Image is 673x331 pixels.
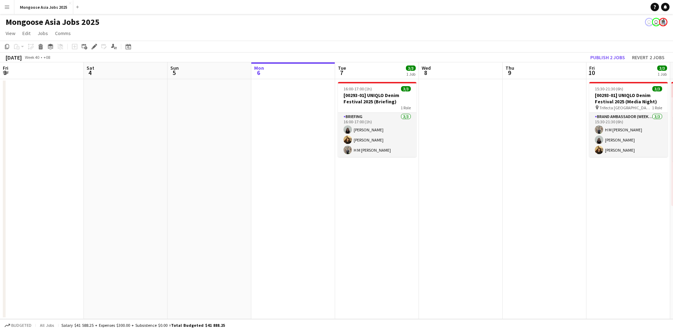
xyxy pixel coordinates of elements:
[6,54,22,61] div: [DATE]
[39,323,55,328] span: All jobs
[2,69,8,77] span: 3
[505,65,514,71] span: Thu
[652,86,662,91] span: 3/3
[652,105,662,110] span: 1 Role
[338,92,416,105] h3: [00293-01] UNIQLO Denim Festival 2025 (Briefing)
[659,18,667,26] app-user-avatar: Emira Razak
[171,323,225,328] span: Total Budgeted $41 888.25
[589,82,668,157] app-job-card: 15:30-21:30 (6h)3/3[00293-01] UNIQLO Denim Festival 2025 (Media Night) Trifecta [GEOGRAPHIC_DATA]...
[169,69,179,77] span: 5
[401,86,411,91] span: 3/3
[406,65,416,71] span: 3/3
[344,86,372,91] span: 16:00-17:00 (1h)
[589,92,668,105] h3: [00293-01] UNIQLO Denim Festival 2025 (Media Night)
[3,65,8,71] span: Fri
[86,69,94,77] span: 4
[338,65,346,71] span: Tue
[504,69,514,77] span: 9
[406,71,415,77] div: 1 Job
[595,86,623,91] span: 15:30-21:30 (6h)
[11,323,32,328] span: Budgeted
[338,113,416,157] app-card-role: Briefing3/316:00-17:00 (1h)[PERSON_NAME][PERSON_NAME]H M [PERSON_NAME]
[629,53,667,62] button: Revert 2 jobs
[587,53,628,62] button: Publish 2 jobs
[338,82,416,157] app-job-card: 16:00-17:00 (1h)3/3[00293-01] UNIQLO Denim Festival 2025 (Briefing)1 RoleBriefing3/316:00-17:00 (...
[38,30,48,36] span: Jobs
[652,18,660,26] app-user-avatar: SOE YAZAR HTUN
[6,17,100,27] h1: Mongoose Asia Jobs 2025
[588,69,595,77] span: 10
[658,71,667,77] div: 1 Job
[4,322,33,329] button: Budgeted
[599,105,652,110] span: Trifecta [GEOGRAPHIC_DATA]
[422,65,431,71] span: Wed
[35,29,51,38] a: Jobs
[657,65,667,71] span: 3/3
[253,69,264,77] span: 6
[6,30,15,36] span: View
[589,65,595,71] span: Fri
[55,30,71,36] span: Comms
[645,18,653,26] app-user-avatar: SOE YAZAR HTUN
[52,29,74,38] a: Comms
[87,65,94,71] span: Sat
[14,0,73,14] button: Mongoose Asia Jobs 2025
[337,69,346,77] span: 7
[170,65,179,71] span: Sun
[589,113,668,157] app-card-role: Brand Ambassador (weekday)3/315:30-21:30 (6h)H M [PERSON_NAME][PERSON_NAME][PERSON_NAME]
[401,105,411,110] span: 1 Role
[254,65,264,71] span: Mon
[61,323,225,328] div: Salary $41 588.25 + Expenses $300.00 + Subsistence $0.00 =
[22,30,30,36] span: Edit
[421,69,431,77] span: 8
[20,29,33,38] a: Edit
[43,55,50,60] div: +08
[23,55,41,60] span: Week 40
[3,29,18,38] a: View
